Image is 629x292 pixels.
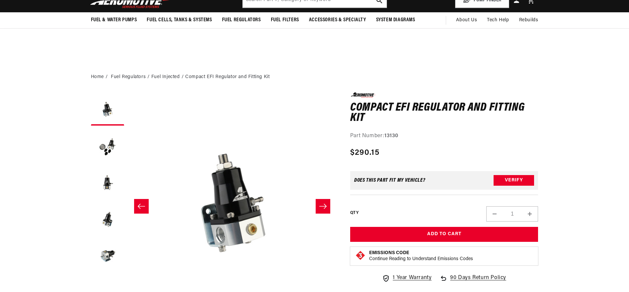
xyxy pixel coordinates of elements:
[371,12,420,28] summary: System Diagrams
[369,256,473,262] p: Continue Reading to Understand Emissions Codes
[309,17,366,24] span: Accessories & Specialty
[350,147,379,159] span: $290.15
[91,92,124,126] button: Load image 1 in gallery view
[91,129,124,162] button: Load image 2 in gallery view
[350,210,358,216] label: QTY
[217,12,266,28] summary: Fuel Regulators
[354,178,426,183] div: Does This part fit My vehicle?
[316,199,330,214] button: Slide right
[111,73,151,81] li: Fuel Regulators
[450,274,506,289] span: 90 Days Return Policy
[376,17,415,24] span: System Diagrams
[514,12,543,28] summary: Rebuilds
[271,17,299,24] span: Fuel Filters
[355,250,366,261] img: Emissions code
[350,103,538,124] h1: Compact EFI Regulator and Fitting Kit
[142,12,217,28] summary: Fuel Cells, Tanks & Systems
[185,73,270,81] li: Compact EFI Regulator and Fitting Kit
[519,17,538,24] span: Rebuilds
[384,133,398,139] strong: 13130
[482,12,514,28] summary: Tech Help
[91,165,124,199] button: Load image 3 in gallery view
[393,274,432,282] span: 1 Year Warranty
[487,17,509,24] span: Tech Help
[222,17,261,24] span: Fuel Regulators
[134,199,149,214] button: Slide left
[369,250,409,255] strong: Emissions Code
[439,274,506,289] a: 90 Days Return Policy
[456,18,477,23] span: About Us
[91,73,104,81] a: Home
[151,73,185,81] li: Fuel Injected
[369,250,473,262] button: Emissions CodeContinue Reading to Understand Emissions Codes
[91,202,124,235] button: Load image 4 in gallery view
[147,17,212,24] span: Fuel Cells, Tanks & Systems
[91,17,137,24] span: Fuel & Water Pumps
[451,12,482,28] a: About Us
[91,73,538,81] nav: breadcrumbs
[266,12,304,28] summary: Fuel Filters
[350,132,538,141] div: Part Number:
[304,12,371,28] summary: Accessories & Specialty
[91,239,124,272] button: Load image 5 in gallery view
[86,12,142,28] summary: Fuel & Water Pumps
[382,274,432,282] a: 1 Year Warranty
[350,227,538,242] button: Add to Cart
[494,175,534,186] button: Verify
